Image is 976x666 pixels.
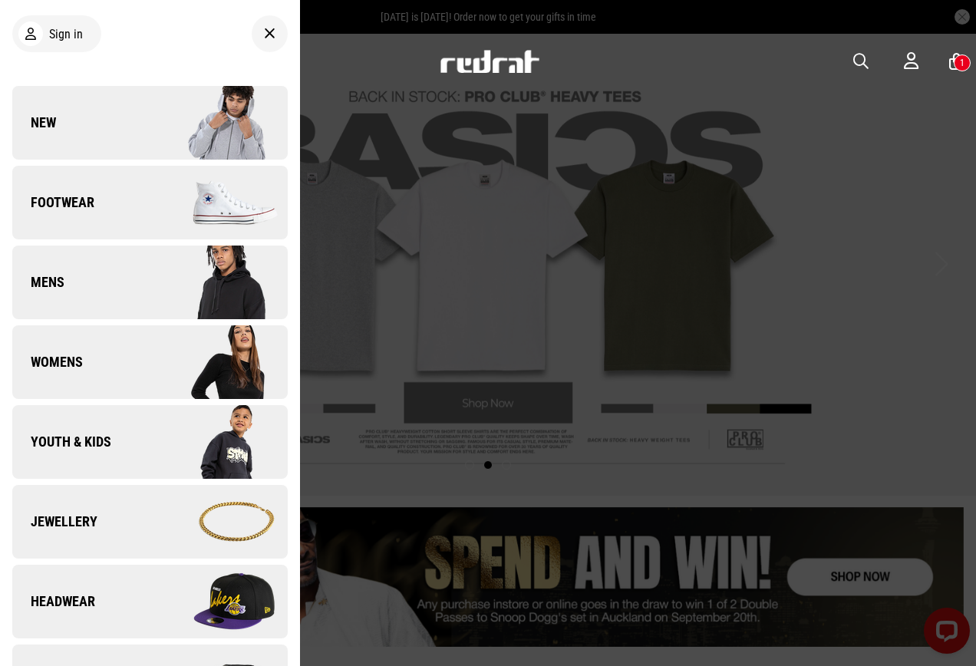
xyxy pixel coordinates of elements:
[150,324,287,401] img: Company
[150,244,287,321] img: Company
[150,84,287,161] img: Company
[12,246,288,319] a: Mens Company
[49,27,83,41] span: Sign in
[12,513,97,531] span: Jewellery
[12,592,95,611] span: Headwear
[12,433,111,451] span: Youth & Kids
[12,353,83,371] span: Womens
[12,86,288,160] a: New Company
[12,273,64,292] span: Mens
[12,114,56,132] span: New
[949,54,964,70] a: 1
[150,164,287,241] img: Company
[12,166,288,239] a: Footwear Company
[150,563,287,640] img: Company
[12,405,288,479] a: Youth & Kids Company
[12,565,288,638] a: Headwear Company
[439,50,540,73] img: Redrat logo
[12,325,288,399] a: Womens Company
[12,485,288,559] a: Jewellery Company
[960,58,964,68] div: 1
[150,404,287,480] img: Company
[150,483,287,560] img: Company
[12,6,58,52] button: Open LiveChat chat widget
[12,193,94,212] span: Footwear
